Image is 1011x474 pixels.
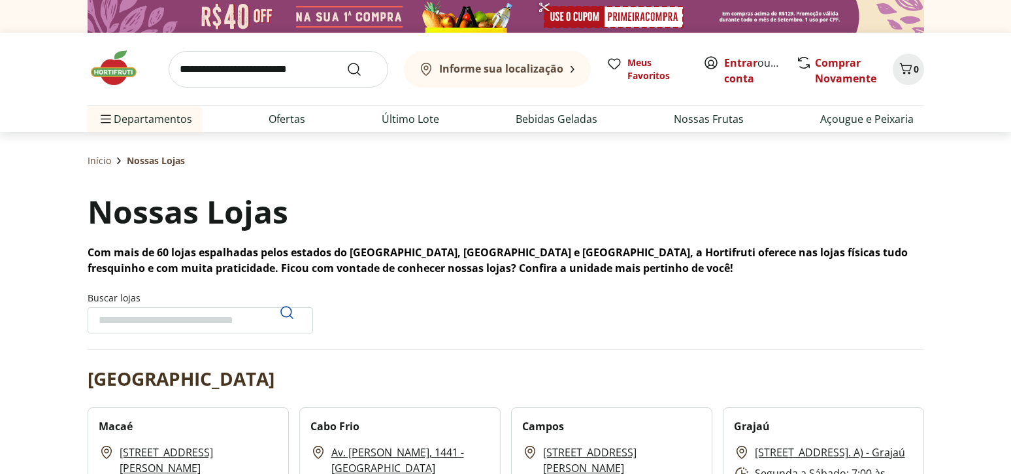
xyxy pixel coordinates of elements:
[820,111,914,127] a: Açougue e Peixaria
[271,297,303,328] button: Pesquisar
[404,51,591,88] button: Informe sua localização
[127,154,185,167] span: Nossas Lojas
[99,418,133,434] h2: Macaé
[88,292,313,333] label: Buscar lojas
[724,55,782,86] span: ou
[269,111,305,127] a: Ofertas
[88,48,153,88] img: Hortifruti
[88,365,274,392] h2: [GEOGRAPHIC_DATA]
[724,56,757,70] a: Entrar
[606,56,688,82] a: Meus Favoritos
[310,418,359,434] h2: Cabo Frio
[893,54,924,85] button: Carrinho
[674,111,744,127] a: Nossas Frutas
[346,61,378,77] button: Submit Search
[169,51,388,88] input: search
[88,190,288,234] h1: Nossas Lojas
[734,418,770,434] h2: Grajaú
[627,56,688,82] span: Meus Favoritos
[522,418,564,434] h2: Campos
[439,61,563,76] b: Informe sua localização
[98,103,192,135] span: Departamentos
[724,56,796,86] a: Criar conta
[516,111,597,127] a: Bebidas Geladas
[88,307,313,333] input: Buscar lojasPesquisar
[914,63,919,75] span: 0
[755,445,905,460] a: [STREET_ADDRESS]. A) - Grajaú
[88,245,924,276] p: Com mais de 60 lojas espalhadas pelos estados do [GEOGRAPHIC_DATA], [GEOGRAPHIC_DATA] e [GEOGRAPH...
[88,154,111,167] a: Início
[815,56,876,86] a: Comprar Novamente
[98,103,114,135] button: Menu
[382,111,439,127] a: Último Lote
